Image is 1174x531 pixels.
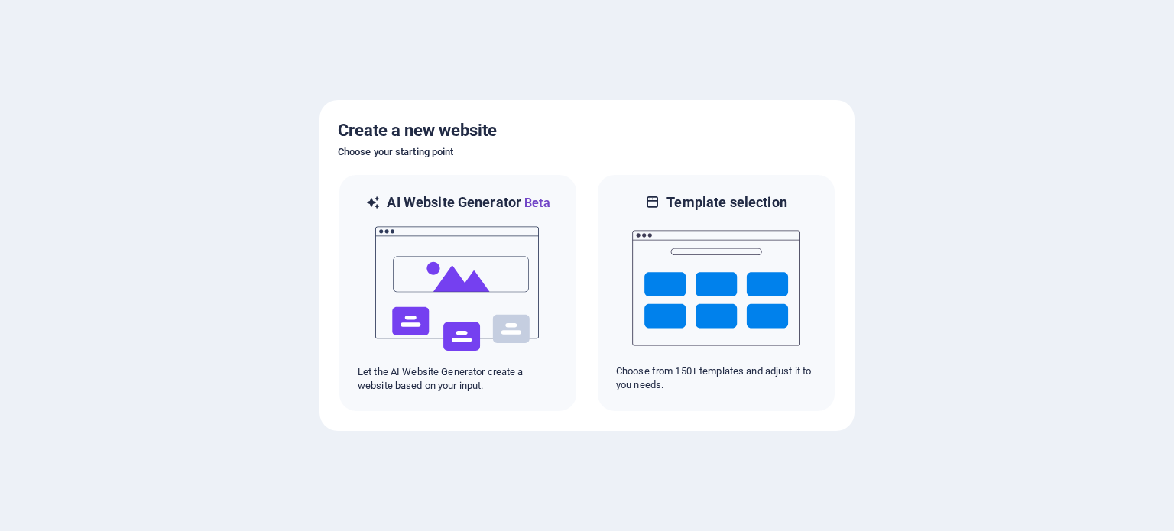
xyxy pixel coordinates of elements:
p: Choose from 150+ templates and adjust it to you needs. [616,364,816,392]
div: AI Website GeneratorBetaaiLet the AI Website Generator create a website based on your input. [338,173,578,413]
span: Beta [521,196,550,210]
div: Template selectionChoose from 150+ templates and adjust it to you needs. [596,173,836,413]
img: ai [374,212,542,365]
h6: Choose your starting point [338,143,836,161]
p: Let the AI Website Generator create a website based on your input. [358,365,558,393]
h5: Create a new website [338,118,836,143]
h6: AI Website Generator [387,193,550,212]
h6: Template selection [666,193,786,212]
